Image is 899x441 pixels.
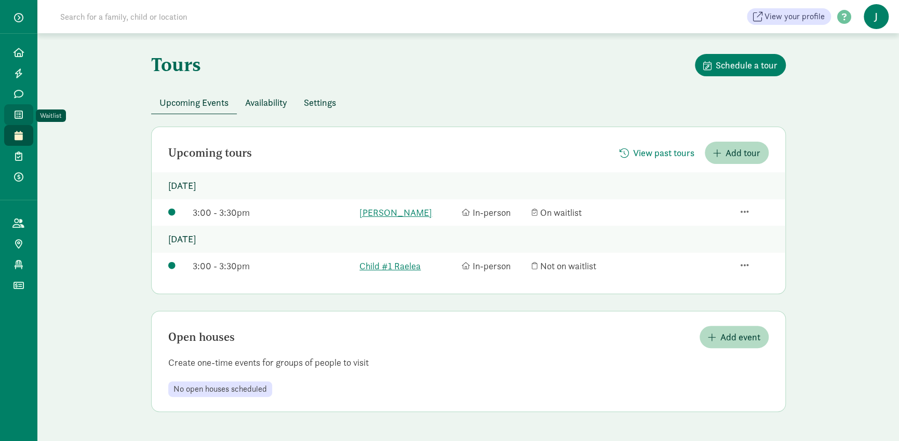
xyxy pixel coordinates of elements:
h1: Tours [151,54,201,75]
button: Schedule a tour [695,54,786,76]
p: [DATE] [152,172,785,199]
span: Settings [304,95,336,109]
div: 3:00 - 3:30pm [193,259,354,273]
div: Waitlist [40,111,62,121]
button: Add event [700,326,769,348]
div: In-person [462,205,527,219]
span: Schedule a tour [716,58,777,72]
a: [PERSON_NAME] [359,205,457,219]
button: Add tour [705,142,769,164]
button: Availability [237,91,296,114]
button: Upcoming Events [151,91,237,114]
a: View your profile [747,8,831,25]
a: View past tours [611,147,703,159]
button: Settings [296,91,344,114]
span: Add tour [726,146,760,160]
span: No open houses scheduled [173,384,267,394]
span: View your profile [764,10,825,23]
p: Create one-time events for groups of people to visit [152,356,785,369]
input: Search for a family, child or location [54,6,345,27]
iframe: Chat Widget [847,391,899,441]
div: In-person [462,259,527,273]
a: Child #1 Raelea [359,259,457,273]
button: View past tours [611,142,703,164]
h2: Upcoming tours [168,147,252,159]
span: Add event [720,330,760,344]
span: Availability [245,95,287,109]
span: View past tours [633,146,694,160]
div: On waitlist [532,205,629,219]
h2: Open houses [168,331,235,343]
div: Not on waitlist [532,259,629,273]
div: 3:00 - 3:30pm [193,205,354,219]
p: [DATE] [152,226,785,253]
span: J [864,4,889,29]
span: Upcoming Events [159,95,229,109]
